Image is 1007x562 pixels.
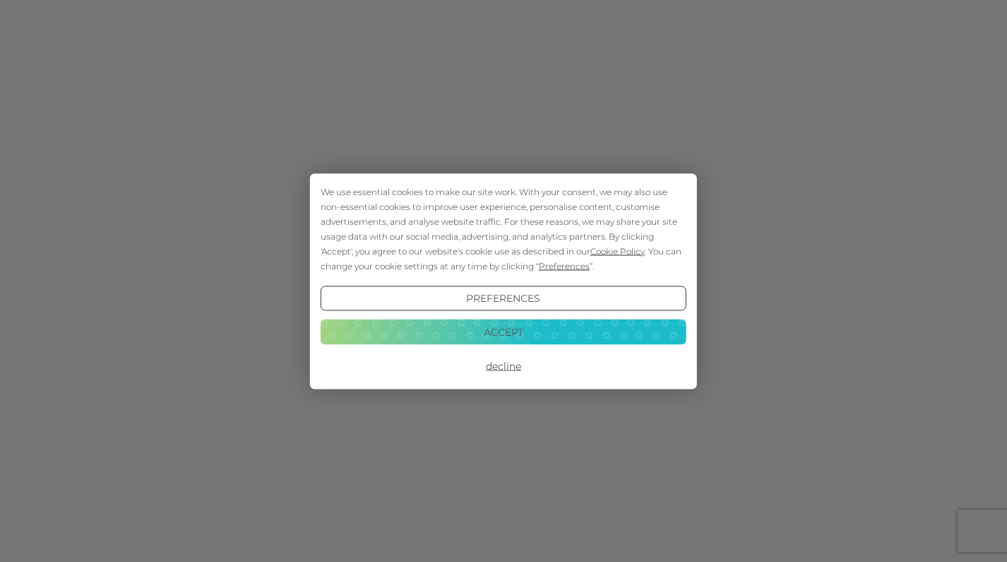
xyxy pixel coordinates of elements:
[310,173,697,389] div: Cookie Consent Prompt
[539,260,590,271] span: Preferences
[321,184,686,273] div: We use essential cookies to make our site work. With your consent, we may also use non-essential ...
[321,320,686,345] button: Accept
[590,245,645,256] span: Cookie Policy
[321,353,686,379] button: Decline
[321,286,686,311] button: Preferences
